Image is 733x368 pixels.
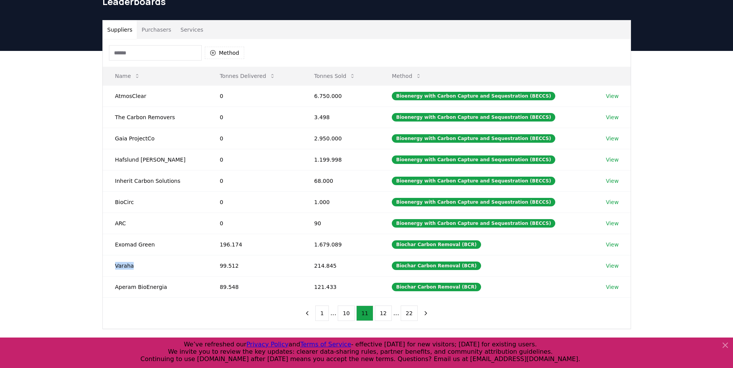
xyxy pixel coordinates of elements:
[207,149,302,170] td: 0
[606,241,619,248] a: View
[392,134,555,143] div: Bioenergy with Carbon Capture and Sequestration (BECCS)
[392,219,555,228] div: Bioenergy with Carbon Capture and Sequestration (BECCS)
[606,177,619,185] a: View
[386,68,428,84] button: Method
[356,306,373,321] button: 11
[302,170,379,191] td: 68.000
[392,240,481,249] div: Biochar Carbon Removal (BCR)
[401,306,418,321] button: 22
[606,135,619,142] a: View
[302,234,379,255] td: 1.679.089
[606,198,619,206] a: View
[606,219,619,227] a: View
[207,85,302,106] td: 0
[393,309,399,318] li: ...
[103,213,207,234] td: ARC
[109,68,146,84] button: Name
[302,106,379,128] td: 3.498
[103,170,207,191] td: Inherit Carbon Solutions
[214,68,282,84] button: Tonnes Delivered
[392,262,481,270] div: Biochar Carbon Removal (BCR)
[606,283,619,291] a: View
[302,276,379,297] td: 121.433
[392,113,555,122] div: Bioenergy with Carbon Capture and Sequestration (BECCS)
[392,92,555,100] div: Bioenergy with Carbon Capture and Sequestration (BECCS)
[207,170,302,191] td: 0
[419,306,432,321] button: next page
[137,20,176,39] button: Purchasers
[302,85,379,106] td: 6.750.000
[392,198,555,206] div: Bioenergy with Carbon Capture and Sequestration (BECCS)
[606,262,619,270] a: View
[103,149,207,170] td: Hafslund [PERSON_NAME]
[315,306,329,321] button: 1
[207,276,302,297] td: 89.548
[103,234,207,255] td: Exomad Green
[103,191,207,213] td: BioCirc
[103,255,207,276] td: Varaha
[302,191,379,213] td: 1.000
[606,92,619,100] a: View
[207,128,302,149] td: 0
[207,106,302,128] td: 0
[302,128,379,149] td: 2.950.000
[606,156,619,164] a: View
[103,128,207,149] td: Gaia ProjectCo
[302,213,379,234] td: 90
[302,149,379,170] td: 1.199.998
[207,213,302,234] td: 0
[207,234,302,255] td: 196.174
[392,177,555,185] div: Bioenergy with Carbon Capture and Sequestration (BECCS)
[375,306,392,321] button: 12
[176,20,208,39] button: Services
[103,85,207,106] td: AtmosClear
[302,255,379,276] td: 214.845
[103,106,207,128] td: The Carbon Removers
[392,155,555,164] div: Bioenergy with Carbon Capture and Sequestration (BECCS)
[301,306,314,321] button: previous page
[207,191,302,213] td: 0
[330,309,336,318] li: ...
[308,68,362,84] button: Tonnes Sold
[103,276,207,297] td: Aperam BioEnergia
[606,113,619,121] a: View
[205,47,245,59] button: Method
[338,306,355,321] button: 10
[207,255,302,276] td: 99.512
[103,20,137,39] button: Suppliers
[392,283,481,291] div: Biochar Carbon Removal (BCR)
